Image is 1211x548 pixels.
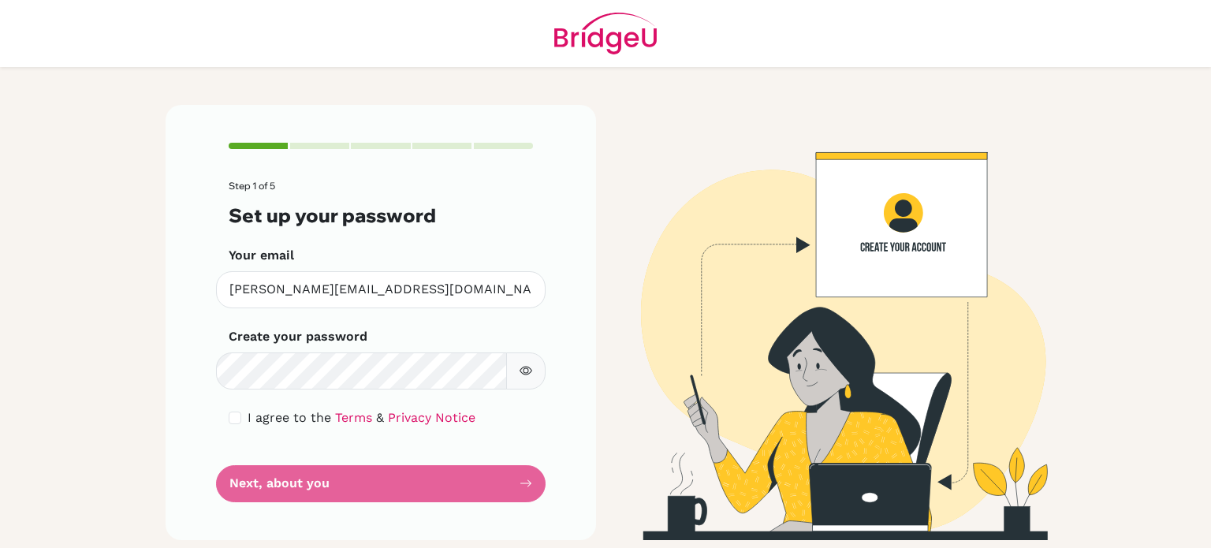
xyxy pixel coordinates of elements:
a: Terms [335,410,372,425]
label: Create your password [229,327,367,346]
input: Insert your email* [216,271,546,308]
span: & [376,410,384,425]
label: Your email [229,246,294,265]
span: Step 1 of 5 [229,180,275,192]
a: Privacy Notice [388,410,475,425]
span: I agree to the [248,410,331,425]
h3: Set up your password [229,204,533,227]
